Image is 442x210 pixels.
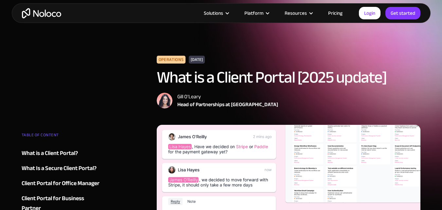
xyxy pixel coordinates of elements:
h1: What is a Client Portal [2025 update] [157,68,421,86]
div: What is a Client Portal? [22,148,78,158]
div: Resources [285,9,307,17]
div: Client Portal for Office Manager [22,179,99,188]
div: Platform [244,9,263,17]
div: What Is a Secure Client Portal? [22,163,97,173]
div: Head of Partnerships at [GEOGRAPHIC_DATA] [177,101,278,108]
a: Client Portal for Office Manager [22,179,101,188]
a: home [22,8,61,18]
div: Solutions [204,9,223,17]
a: What Is a Secure Client Portal? [22,163,101,173]
div: [DATE] [189,56,205,64]
a: Pricing [320,9,351,17]
div: Resources [276,9,320,17]
div: Operations [157,56,186,64]
a: Get started [385,7,420,19]
div: Platform [236,9,276,17]
div: TABLE OF CONTENT [22,130,101,143]
a: What is a Client Portal? [22,148,101,158]
div: Gill O'Leary [177,93,278,101]
div: Solutions [196,9,236,17]
a: Login [359,7,380,19]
